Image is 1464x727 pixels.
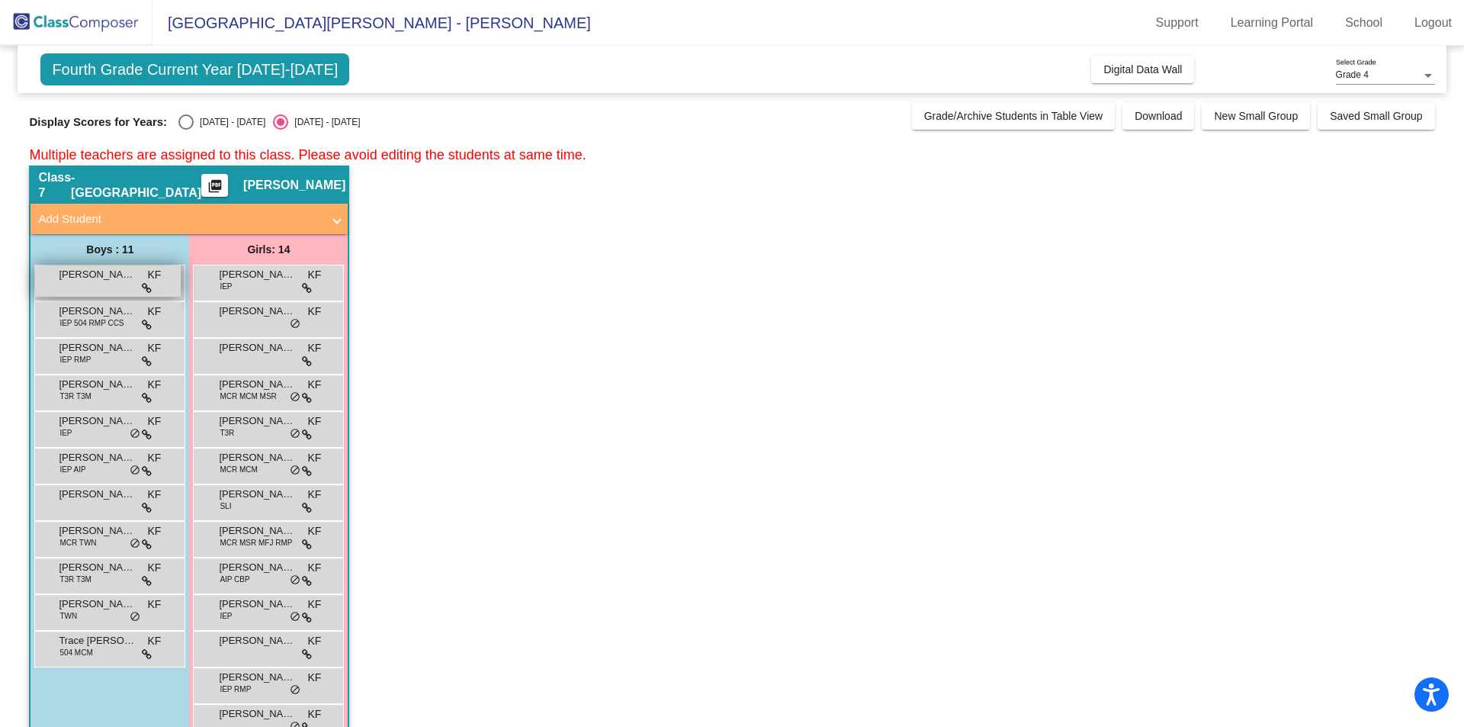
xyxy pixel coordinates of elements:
[59,317,124,329] span: IEP 504 RMP CCS
[220,684,251,695] span: IEP RMP
[219,340,295,355] span: [PERSON_NAME]
[219,706,295,722] span: [PERSON_NAME]
[189,234,348,265] div: Girls: 14
[59,391,91,402] span: T3R T3M
[130,538,140,550] span: do_not_disturb_alt
[220,574,249,585] span: AIP CBP
[290,391,300,404] span: do_not_disturb_alt
[152,11,591,35] span: [GEOGRAPHIC_DATA][PERSON_NAME] - [PERSON_NAME]
[59,610,77,622] span: TWN
[220,537,292,548] span: MCR MSR MFJ RMP
[219,670,295,685] span: [PERSON_NAME]
[1330,110,1422,122] span: Saved Small Group
[29,147,586,162] span: Multiple teachers are assigned to this class. Please avoid editing the students at same time.
[148,560,162,576] span: KF
[1122,102,1194,130] button: Download
[148,633,162,649] span: KF
[148,304,162,320] span: KF
[290,611,300,623] span: do_not_disturb_alt
[220,500,231,512] span: SLI
[912,102,1116,130] button: Grade/Archive Students in Table View
[148,487,162,503] span: KF
[219,450,295,465] span: [PERSON_NAME]
[1333,11,1395,35] a: School
[148,523,162,539] span: KF
[59,537,96,548] span: MCR TWN
[308,304,322,320] span: KF
[308,560,322,576] span: KF
[1103,63,1182,76] span: Digital Data Wall
[220,464,257,475] span: MCR MCM
[308,523,322,539] span: KF
[59,633,135,648] span: Trace [PERSON_NAME]
[220,391,276,402] span: MCR MCM MSR
[308,267,322,283] span: KF
[219,267,295,282] span: [PERSON_NAME]
[1202,102,1310,130] button: New Small Group
[59,523,135,539] span: [PERSON_NAME]
[71,170,201,201] span: - [GEOGRAPHIC_DATA]
[59,574,91,585] span: T3R T3M
[1318,102,1434,130] button: Saved Small Group
[290,428,300,440] span: do_not_disturb_alt
[1402,11,1464,35] a: Logout
[308,450,322,466] span: KF
[148,597,162,613] span: KF
[308,597,322,613] span: KF
[1214,110,1298,122] span: New Small Group
[308,706,322,722] span: KF
[219,560,295,575] span: [PERSON_NAME]
[308,487,322,503] span: KF
[59,340,135,355] span: [PERSON_NAME]
[1336,69,1369,80] span: Grade 4
[290,574,300,587] span: do_not_disturb_alt
[59,647,92,658] span: 504 MCM
[290,684,300,696] span: do_not_disturb_alt
[290,465,300,477] span: do_not_disturb_alt
[30,204,348,234] mat-expansion-panel-header: Add Student
[59,413,135,429] span: [PERSON_NAME]
[29,115,167,129] span: Display Scores for Years:
[59,267,135,282] span: [PERSON_NAME]
[220,427,234,439] span: T3R
[59,487,135,502] span: [PERSON_NAME]
[219,523,295,539] span: [PERSON_NAME]
[178,114,360,130] mat-radio-group: Select an option
[148,413,162,429] span: KF
[59,450,135,465] span: [PERSON_NAME]
[148,377,162,393] span: KF
[201,174,228,197] button: Print Students Details
[40,53,349,85] span: Fourth Grade Current Year [DATE]-[DATE]
[59,597,135,612] span: [PERSON_NAME]
[30,234,189,265] div: Boys : 11
[219,377,295,392] span: [PERSON_NAME]
[243,178,345,193] span: [PERSON_NAME]
[1135,110,1182,122] span: Download
[308,340,322,356] span: KF
[308,413,322,429] span: KF
[219,633,295,648] span: [PERSON_NAME]
[219,597,295,612] span: [PERSON_NAME]
[308,670,322,686] span: KF
[1091,56,1194,83] button: Digital Data Wall
[924,110,1103,122] span: Grade/Archive Students in Table View
[206,179,224,200] mat-icon: picture_as_pdf
[308,633,322,649] span: KF
[290,318,300,330] span: do_not_disturb_alt
[219,304,295,319] span: [PERSON_NAME]
[148,450,162,466] span: KF
[194,115,265,129] div: [DATE] - [DATE]
[219,413,295,429] span: [PERSON_NAME]
[59,464,85,475] span: IEP AIP
[59,560,135,575] span: [PERSON_NAME]
[1144,11,1211,35] a: Support
[308,377,322,393] span: KF
[38,170,71,201] span: Class 7
[38,211,322,228] mat-panel-title: Add Student
[130,428,140,440] span: do_not_disturb_alt
[1218,11,1326,35] a: Learning Portal
[148,267,162,283] span: KF
[288,115,360,129] div: [DATE] - [DATE]
[219,487,295,502] span: [PERSON_NAME]
[220,281,232,292] span: IEP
